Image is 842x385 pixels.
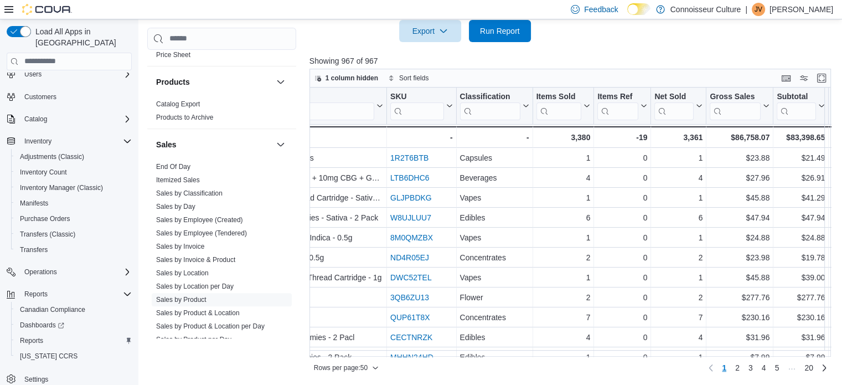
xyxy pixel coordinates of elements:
div: $26.91 [777,171,825,184]
span: Canadian Compliance [16,303,132,316]
div: 2 [654,251,702,264]
span: 2 [735,362,740,373]
div: $24.88 [710,231,769,244]
div: 1 [654,351,702,364]
span: Reports [16,334,132,347]
span: Price Sheet [156,50,190,59]
a: Itemized Sales [156,176,200,184]
span: End Of Day [156,162,190,171]
button: Products [274,75,287,89]
div: 1964 - Blue Raspberry THC:CBG Gummies - Sativa - 2 Pack [169,211,383,224]
span: Dashboards [16,319,132,332]
div: 0 [597,331,647,344]
a: Sales by Product & Location per Day [156,322,265,330]
span: Adjustments (Classic) [16,150,132,163]
span: Manifests [16,197,132,210]
div: $21.49 [777,151,825,165]
span: Catalog [24,115,47,124]
div: 0 [597,271,647,284]
a: Adjustments (Classic) [16,150,89,163]
div: $83,398.65 [777,131,825,144]
div: 1964 - Lemon Diesel - Sativa - 28g [169,291,383,304]
a: W8UJLUU7 [390,213,431,222]
span: Reports [20,288,132,301]
span: Sales by Classification [156,189,223,198]
div: Capsules [459,151,529,165]
a: Sales by Classification [156,189,223,197]
button: Previous page [704,361,717,374]
div: 0 [597,191,647,204]
div: Flower [459,291,529,304]
span: 1 [722,362,726,373]
a: Transfers [16,243,52,256]
div: Vapes [459,231,529,244]
div: 0 [597,211,647,224]
span: Inventory Count [16,166,132,179]
a: Sales by Employee (Created) [156,216,243,224]
span: 4 [762,362,766,373]
div: 6 [536,211,590,224]
span: Purchase Orders [16,212,132,225]
button: Operations [2,264,136,280]
span: Catalog Export [156,100,200,109]
a: 3QB6ZU13 [390,293,429,302]
button: Items Ref [597,91,647,120]
div: $31.96 [777,331,825,344]
a: ND4R05EJ [390,253,429,262]
span: Transfers (Classic) [16,228,132,241]
input: Dark Mode [627,3,650,15]
div: $27.96 [710,171,769,184]
span: Dashboards [20,321,64,330]
div: 1 [536,351,590,364]
span: Sales by Product per Day [156,335,231,344]
div: 1 [536,191,590,204]
div: 1 [536,151,590,165]
div: 4 [654,331,702,344]
span: Transfers (Classic) [20,230,75,239]
div: Gross Sales [710,91,761,120]
div: - [390,131,453,144]
span: Sales by Employee (Tendered) [156,229,247,238]
div: $47.94 [710,211,769,224]
button: Subtotal [777,91,825,120]
div: $277.76 [777,291,825,304]
div: $7.99 [777,351,825,364]
div: 7 [536,311,590,324]
div: 0 [597,251,647,264]
div: 6 [654,211,702,224]
span: Operations [20,265,132,279]
div: Subtotal [777,91,816,102]
div: 0 [597,151,647,165]
span: Reports [20,336,43,345]
div: Edibles [459,331,529,344]
div: 1964 - Pineapple Mango THC:CBG Gummies - 2 Pacl [169,331,383,344]
span: Itemized Sales [156,176,200,184]
span: Sales by Location per Day [156,282,234,291]
button: Reports [20,288,52,301]
a: MHHN24HD [390,353,433,362]
span: Customers [20,90,132,104]
div: 3,361 [654,131,702,144]
span: Rows per page : 50 [314,363,368,372]
a: Canadian Compliance [16,303,90,316]
div: Product [169,91,374,102]
a: DWC52TEL [390,273,432,282]
div: Vapes [459,191,529,204]
nav: Pagination for preceding grid [704,359,831,377]
span: Reports [24,290,48,299]
span: Sales by Invoice [156,242,204,251]
div: 1964 - Indica Rotational FSE Resin 510 Thread Cartridge - 1g [169,271,383,284]
div: $24.88 [777,231,825,244]
a: Page 2 of 20 [731,359,744,377]
li: Skipping pages 6 to 19 [783,362,800,376]
button: Adjustments (Classic) [11,149,136,165]
a: CECTNRZK [390,333,432,342]
button: Customers [2,89,136,105]
span: Run Report [480,25,520,37]
span: Sort fields [399,74,428,83]
div: -19 [597,131,647,144]
div: Classification [459,91,520,102]
a: Transfers (Classic) [16,228,80,241]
